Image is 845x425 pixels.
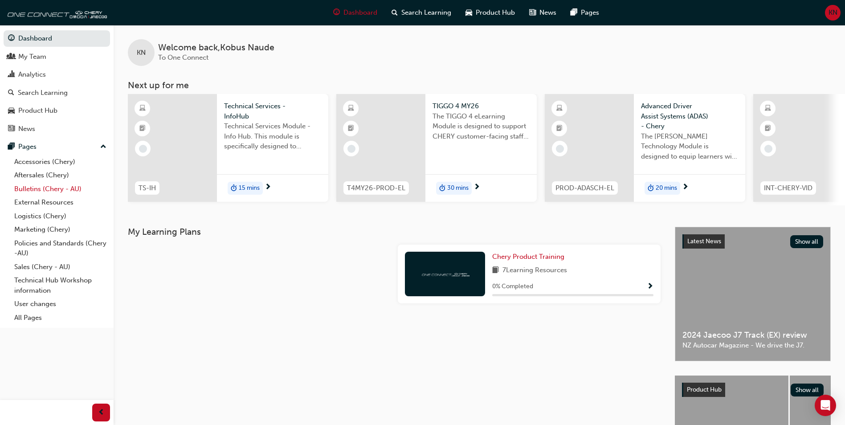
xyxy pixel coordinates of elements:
[4,66,110,83] a: Analytics
[682,330,823,340] span: 2024 Jaecoo J7 Track (EX) review
[11,182,110,196] a: Bulletins (Chery - AU)
[265,184,271,192] span: next-icon
[641,101,738,131] span: Advanced Driver Assist Systems (ADAS) - Chery
[4,30,110,47] a: Dashboard
[556,103,563,114] span: learningResourceType_ELEARNING-icon
[764,183,812,193] span: INT-CHERY-VID
[492,282,533,292] span: 0 % Completed
[100,141,106,153] span: up-icon
[336,94,537,202] a: T4MY26-PROD-ELTIGGO 4 MY26The TIGGO 4 eLearning Module is designed to support CHERY customer-faci...
[8,35,15,43] span: guage-icon
[231,183,237,194] span: duration-icon
[8,53,15,61] span: people-icon
[348,103,354,114] span: learningResourceType_ELEARNING-icon
[11,274,110,297] a: Technical Hub Workshop information
[4,85,110,101] a: Search Learning
[343,8,377,18] span: Dashboard
[765,103,771,114] span: learningResourceType_ELEARNING-icon
[571,7,577,18] span: pages-icon
[545,94,745,202] a: PROD-ADASCH-ELAdvanced Driver Assist Systems (ADAS) - CheryThe [PERSON_NAME] Technology Module is...
[114,80,845,90] h3: Next up for me
[18,106,57,116] div: Product Hub
[764,145,772,153] span: learningRecordVerb_NONE-icon
[581,8,599,18] span: Pages
[682,234,823,249] a: Latest NewsShow all
[4,29,110,139] button: DashboardMy TeamAnalyticsSearch LearningProduct HubNews
[11,223,110,237] a: Marketing (Chery)
[492,252,568,262] a: Chery Product Training
[18,124,35,134] div: News
[682,383,824,397] a: Product HubShow all
[98,407,105,418] span: prev-icon
[4,121,110,137] a: News
[687,237,721,245] span: Latest News
[476,8,515,18] span: Product Hub
[8,71,15,79] span: chart-icon
[128,94,328,202] a: TS-IHTechnical Services - InfoHubTechnical Services Module - Info Hub. This module is specificall...
[139,103,146,114] span: learningResourceType_ELEARNING-icon
[791,384,824,396] button: Show all
[529,7,536,18] span: news-icon
[18,88,68,98] div: Search Learning
[139,123,146,135] span: booktick-icon
[8,125,15,133] span: news-icon
[439,183,445,194] span: duration-icon
[563,4,606,22] a: pages-iconPages
[224,101,321,121] span: Technical Services - InfoHub
[8,89,14,97] span: search-icon
[647,283,653,291] span: Show Progress
[502,265,567,276] span: 7 Learning Resources
[239,183,260,193] span: 15 mins
[401,8,451,18] span: Search Learning
[675,227,831,361] a: Latest NewsShow all2024 Jaecoo J7 Track (EX) reviewNZ Autocar Magazine - We drive the J7.
[326,4,384,22] a: guage-iconDashboard
[11,155,110,169] a: Accessories (Chery)
[18,52,46,62] div: My Team
[392,7,398,18] span: search-icon
[556,123,563,135] span: booktick-icon
[825,5,841,20] button: KN
[137,48,146,58] span: KN
[384,4,458,22] a: search-iconSearch Learning
[420,270,469,278] img: oneconnect
[765,123,771,135] span: booktick-icon
[647,281,653,292] button: Show Progress
[474,184,480,192] span: next-icon
[522,4,563,22] a: news-iconNews
[492,265,499,276] span: book-icon
[18,69,46,80] div: Analytics
[11,209,110,223] a: Logistics (Chery)
[139,145,147,153] span: learningRecordVerb_NONE-icon
[492,253,564,261] span: Chery Product Training
[465,7,472,18] span: car-icon
[4,49,110,65] a: My Team
[790,235,824,248] button: Show all
[224,121,321,151] span: Technical Services Module - Info Hub. This module is specifically designed to address the require...
[8,143,15,151] span: pages-icon
[18,142,37,152] div: Pages
[556,145,564,153] span: learningRecordVerb_NONE-icon
[8,107,15,115] span: car-icon
[347,183,405,193] span: T4MY26-PROD-EL
[4,139,110,155] button: Pages
[656,183,677,193] span: 20 mins
[815,395,836,416] div: Open Intercom Messenger
[682,184,689,192] span: next-icon
[4,4,107,21] img: oneconnect
[11,311,110,325] a: All Pages
[641,131,738,162] span: The [PERSON_NAME] Technology Module is designed to equip learners with essential knowledge about ...
[433,101,530,111] span: TIGGO 4 MY26
[687,386,722,393] span: Product Hub
[11,196,110,209] a: External Resources
[829,8,837,18] span: KN
[433,111,530,142] span: The TIGGO 4 eLearning Module is designed to support CHERY customer-facing staff with the product ...
[158,53,208,61] span: To One Connect
[11,260,110,274] a: Sales (Chery - AU)
[347,145,355,153] span: learningRecordVerb_NONE-icon
[648,183,654,194] span: duration-icon
[447,183,469,193] span: 30 mins
[11,168,110,182] a: Aftersales (Chery)
[555,183,614,193] span: PROD-ADASCH-EL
